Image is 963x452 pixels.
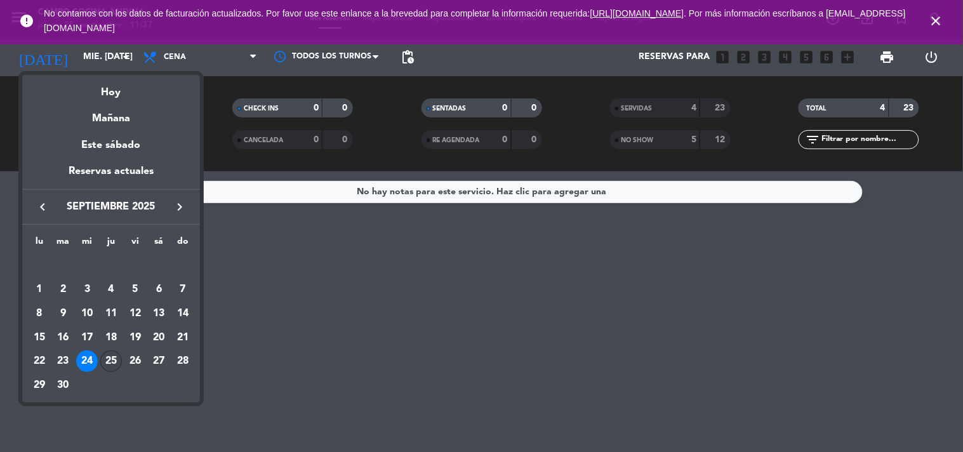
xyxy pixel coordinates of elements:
div: Reservas actuales [22,163,200,189]
div: 13 [148,303,169,324]
td: 14 de septiembre de 2025 [171,302,195,326]
th: miércoles [75,234,99,254]
td: 21 de septiembre de 2025 [171,326,195,350]
div: 5 [124,279,146,300]
td: 1 de septiembre de 2025 [27,277,51,302]
div: 22 [29,350,50,372]
div: 20 [148,327,169,349]
div: 15 [29,327,50,349]
td: SEP. [27,254,195,278]
div: 29 [29,375,50,396]
td: 16 de septiembre de 2025 [51,326,76,350]
td: 27 de septiembre de 2025 [147,349,171,373]
td: 22 de septiembre de 2025 [27,349,51,373]
td: 5 de septiembre de 2025 [123,277,147,302]
td: 26 de septiembre de 2025 [123,349,147,373]
td: 18 de septiembre de 2025 [99,326,123,350]
button: keyboard_arrow_right [168,199,191,215]
div: 28 [172,350,194,372]
div: 11 [100,303,122,324]
div: 16 [53,327,74,349]
td: 4 de septiembre de 2025 [99,277,123,302]
div: 9 [53,303,74,324]
th: lunes [27,234,51,254]
div: 30 [53,375,74,396]
td: 10 de septiembre de 2025 [75,302,99,326]
td: 11 de septiembre de 2025 [99,302,123,326]
div: 14 [172,303,194,324]
td: 17 de septiembre de 2025 [75,326,99,350]
div: 12 [124,303,146,324]
td: 12 de septiembre de 2025 [123,302,147,326]
td: 28 de septiembre de 2025 [171,349,195,373]
th: jueves [99,234,123,254]
td: 30 de septiembre de 2025 [51,373,76,397]
td: 6 de septiembre de 2025 [147,277,171,302]
td: 19 de septiembre de 2025 [123,326,147,350]
td: 23 de septiembre de 2025 [51,349,76,373]
div: 21 [172,327,194,349]
div: 1 [29,279,50,300]
span: septiembre 2025 [54,199,168,215]
td: 13 de septiembre de 2025 [147,302,171,326]
div: 7 [172,279,194,300]
td: 2 de septiembre de 2025 [51,277,76,302]
div: Hoy [22,75,200,101]
td: 29 de septiembre de 2025 [27,373,51,397]
div: 2 [53,279,74,300]
th: domingo [171,234,195,254]
td: 20 de septiembre de 2025 [147,326,171,350]
div: Mañana [22,101,200,127]
button: keyboard_arrow_left [31,199,54,215]
td: 25 de septiembre de 2025 [99,349,123,373]
div: 19 [124,327,146,349]
div: Este sábado [22,128,200,163]
div: 23 [53,350,74,372]
td: 24 de septiembre de 2025 [75,349,99,373]
div: 17 [76,327,98,349]
div: 8 [29,303,50,324]
i: keyboard_arrow_left [35,199,50,215]
div: 3 [76,279,98,300]
div: 27 [148,350,169,372]
td: 9 de septiembre de 2025 [51,302,76,326]
td: 7 de septiembre de 2025 [171,277,195,302]
div: 24 [76,350,98,372]
div: 10 [76,303,98,324]
i: keyboard_arrow_right [172,199,187,215]
td: 8 de septiembre de 2025 [27,302,51,326]
div: 25 [100,350,122,372]
th: sábado [147,234,171,254]
div: 18 [100,327,122,349]
th: viernes [123,234,147,254]
td: 15 de septiembre de 2025 [27,326,51,350]
td: 3 de septiembre de 2025 [75,277,99,302]
div: 26 [124,350,146,372]
th: martes [51,234,76,254]
div: 6 [148,279,169,300]
div: 4 [100,279,122,300]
